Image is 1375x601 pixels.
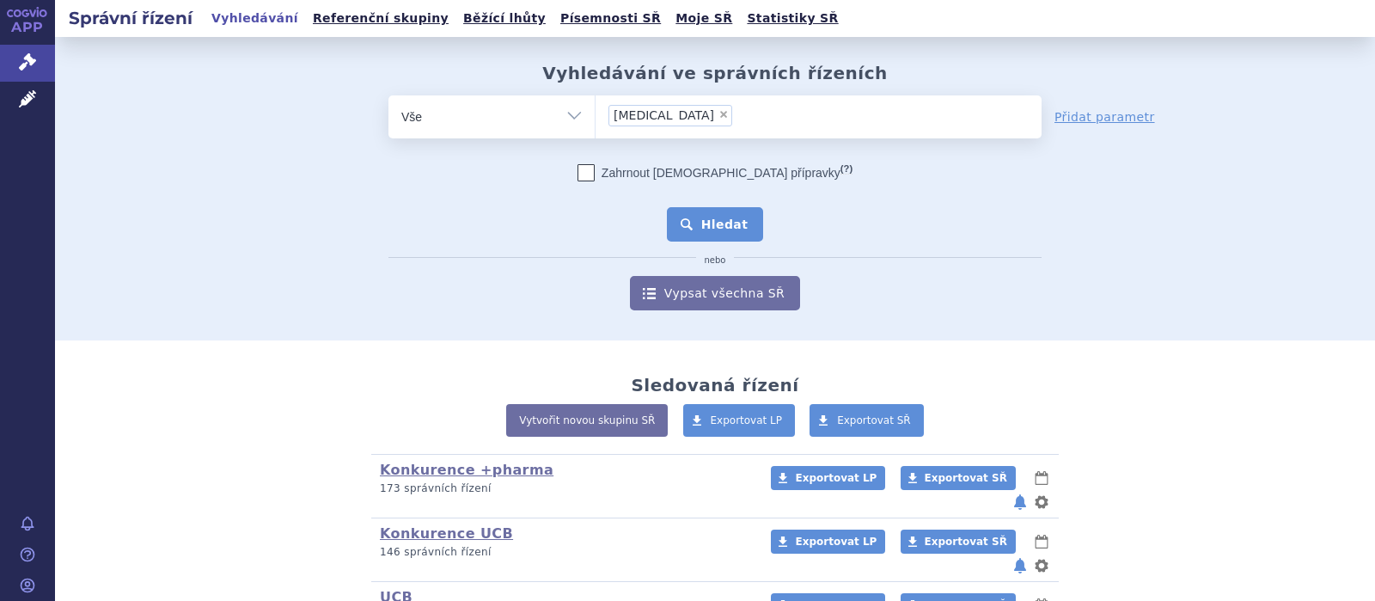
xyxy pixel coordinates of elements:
[55,6,206,30] h2: Správní řízení
[631,375,798,396] h2: Sledovaná řízení
[711,414,783,426] span: Exportovat LP
[1011,492,1029,512] button: notifikace
[308,7,454,30] a: Referenční skupiny
[577,164,852,181] label: Zahrnout [DEMOGRAPHIC_DATA] přípravky
[1033,555,1050,576] button: nastavení
[1011,555,1029,576] button: notifikace
[1033,531,1050,552] button: lhůty
[718,109,729,120] span: ×
[771,530,885,554] a: Exportovat LP
[810,404,924,437] a: Exportovat SŘ
[795,472,877,484] span: Exportovat LP
[901,466,1016,490] a: Exportovat SŘ
[380,525,513,542] a: Konkurence UCB
[795,536,877,548] span: Exportovat LP
[840,163,852,175] abbr: (?)
[670,7,737,30] a: Moje SŘ
[683,404,796,437] a: Exportovat LP
[542,63,888,83] h2: Vyhledávání ve správních řízeních
[380,481,749,496] p: 173 správních řízení
[837,414,911,426] span: Exportovat SŘ
[630,276,800,310] a: Vypsat všechna SŘ
[667,207,764,242] button: Hledat
[1033,468,1050,488] button: lhůty
[925,472,1007,484] span: Exportovat SŘ
[901,530,1016,554] a: Exportovat SŘ
[742,7,843,30] a: Statistiky SŘ
[555,7,666,30] a: Písemnosti SŘ
[1054,108,1155,126] a: Přidat parametr
[458,7,551,30] a: Běžící lhůty
[614,109,714,121] span: [MEDICAL_DATA]
[506,404,668,437] a: Vytvořit novou skupinu SŘ
[380,462,553,478] a: Konkurence +pharma
[737,104,819,126] input: [MEDICAL_DATA]
[771,466,885,490] a: Exportovat LP
[380,545,749,560] p: 146 správních řízení
[696,255,735,266] i: nebo
[1033,492,1050,512] button: nastavení
[206,7,303,30] a: Vyhledávání
[925,536,1007,548] span: Exportovat SŘ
